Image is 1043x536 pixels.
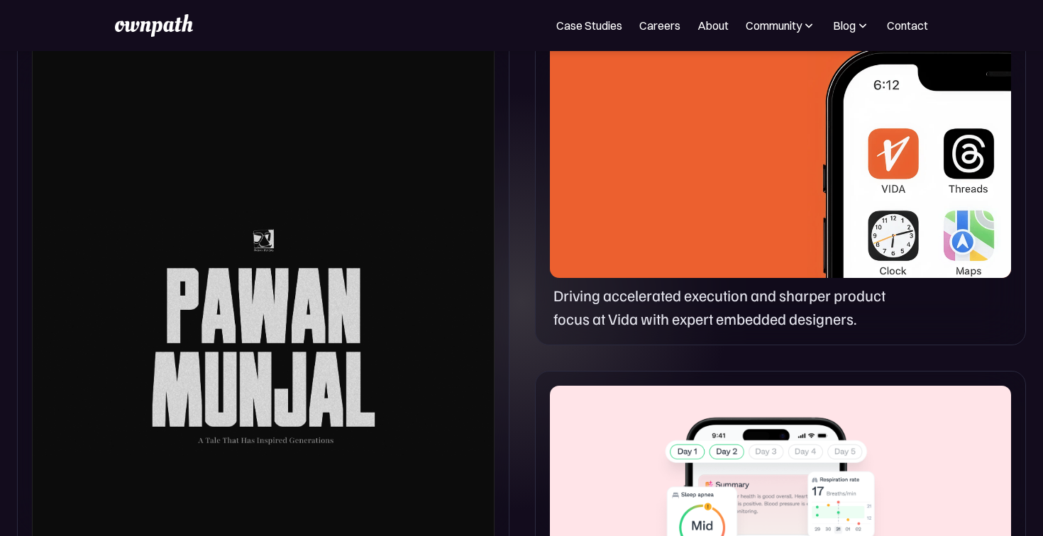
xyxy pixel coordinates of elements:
p: Driving accelerated execution and sharper product focus at Vida with expert embedded designers. [553,284,910,330]
div: Community [746,17,802,34]
a: Case Studies [556,17,622,34]
div: Blog [833,17,870,34]
div: Blog [833,17,856,34]
a: Careers [639,17,680,34]
a: About [697,17,729,34]
div: Community [746,17,816,34]
a: Contact [887,17,928,34]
